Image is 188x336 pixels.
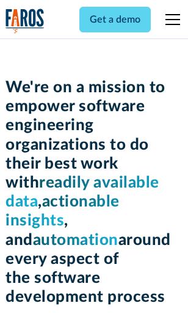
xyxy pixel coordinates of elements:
a: home [5,9,45,34]
div: menu [158,5,183,34]
span: automation [33,232,118,248]
h1: We're on a mission to empower software engineering organizations to do their best work with , , a... [5,78,183,307]
img: Logo of the analytics and reporting company Faros. [5,9,45,34]
span: actionable insights [5,194,120,228]
a: Get a demo [79,7,151,32]
span: readily available data [5,175,159,210]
